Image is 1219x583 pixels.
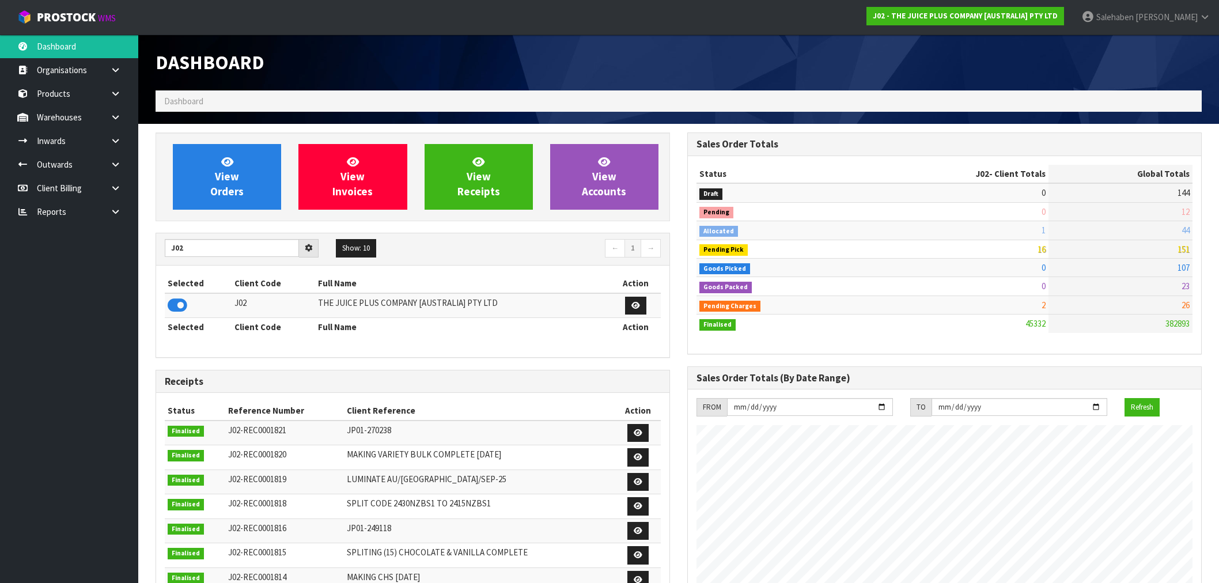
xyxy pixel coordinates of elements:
[1042,300,1046,311] span: 2
[165,402,225,420] th: Status
[232,274,315,293] th: Client Code
[1178,262,1190,273] span: 107
[225,402,344,420] th: Reference Number
[344,402,615,420] th: Client Reference
[582,155,626,198] span: View Accounts
[550,144,658,210] a: ViewAccounts
[98,13,116,24] small: WMS
[696,373,1192,384] h3: Sales Order Totals (By Date Range)
[315,293,610,318] td: THE JUICE PLUS COMPANY [AUSTRALIA] PTY LTD
[1178,187,1190,198] span: 144
[232,318,315,336] th: Client Code
[228,425,286,436] span: J02-REC0001821
[1042,281,1046,291] span: 0
[347,449,501,460] span: MAKING VARIETY BULK COMPLETE [DATE]
[347,571,420,582] span: MAKING CHS [DATE]
[228,474,286,484] span: J02-REC0001819
[696,165,861,183] th: Status
[228,547,286,558] span: J02-REC0001815
[910,398,932,417] div: TO
[347,425,391,436] span: JP01-270238
[17,10,32,24] img: cube-alt.png
[610,274,661,293] th: Action
[1135,12,1198,22] span: [PERSON_NAME]
[699,263,750,275] span: Goods Picked
[228,498,286,509] span: J02-REC0001818
[699,282,752,293] span: Goods Packed
[699,319,736,331] span: Finalised
[298,144,407,210] a: ViewInvoices
[696,139,1192,150] h3: Sales Order Totals
[641,239,661,258] a: →
[228,523,286,533] span: J02-REC0001816
[1096,12,1134,22] span: Salehaben
[699,244,748,256] span: Pending Pick
[347,523,391,533] span: JP01-249118
[336,239,376,258] button: Show: 10
[861,165,1048,183] th: - Client Totals
[165,239,299,257] input: Search clients
[1025,318,1046,329] span: 45332
[615,402,661,420] th: Action
[425,144,533,210] a: ViewReceipts
[1182,225,1190,236] span: 44
[873,11,1058,21] strong: J02 - THE JUICE PLUS COMPANY [AUSTRALIA] PTY LTD
[165,274,232,293] th: Selected
[1042,225,1046,236] span: 1
[1178,244,1190,255] span: 151
[1165,318,1190,329] span: 382893
[1048,165,1192,183] th: Global Totals
[228,449,286,460] span: J02-REC0001820
[156,50,264,74] span: Dashboard
[1182,281,1190,291] span: 23
[168,548,204,559] span: Finalised
[457,155,500,198] span: View Receipts
[165,318,232,336] th: Selected
[1182,206,1190,217] span: 12
[610,318,661,336] th: Action
[699,301,760,312] span: Pending Charges
[1042,206,1046,217] span: 0
[347,474,506,484] span: LUMINATE AU/[GEOGRAPHIC_DATA]/SEP-25
[699,226,738,237] span: Allocated
[696,398,727,417] div: FROM
[228,571,286,582] span: J02-REC0001814
[315,274,610,293] th: Full Name
[168,450,204,461] span: Finalised
[168,475,204,486] span: Finalised
[347,498,491,509] span: SPLIT CODE 2430NZBS1 TO 2415NZBS1
[976,168,989,179] span: J02
[866,7,1064,25] a: J02 - THE JUICE PLUS COMPANY [AUSTRALIA] PTY LTD
[168,426,204,437] span: Finalised
[605,239,625,258] a: ←
[168,499,204,510] span: Finalised
[1182,300,1190,311] span: 26
[421,239,661,259] nav: Page navigation
[332,155,373,198] span: View Invoices
[168,524,204,535] span: Finalised
[315,318,610,336] th: Full Name
[1125,398,1160,417] button: Refresh
[173,144,281,210] a: ViewOrders
[699,207,733,218] span: Pending
[624,239,641,258] a: 1
[699,188,722,200] span: Draft
[347,547,528,558] span: SPLITING (15) CHOCOLATE & VANILLA COMPLETE
[1038,244,1046,255] span: 16
[37,10,96,25] span: ProStock
[232,293,315,318] td: J02
[1042,187,1046,198] span: 0
[210,155,244,198] span: View Orders
[164,96,203,107] span: Dashboard
[165,376,661,387] h3: Receipts
[1042,262,1046,273] span: 0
